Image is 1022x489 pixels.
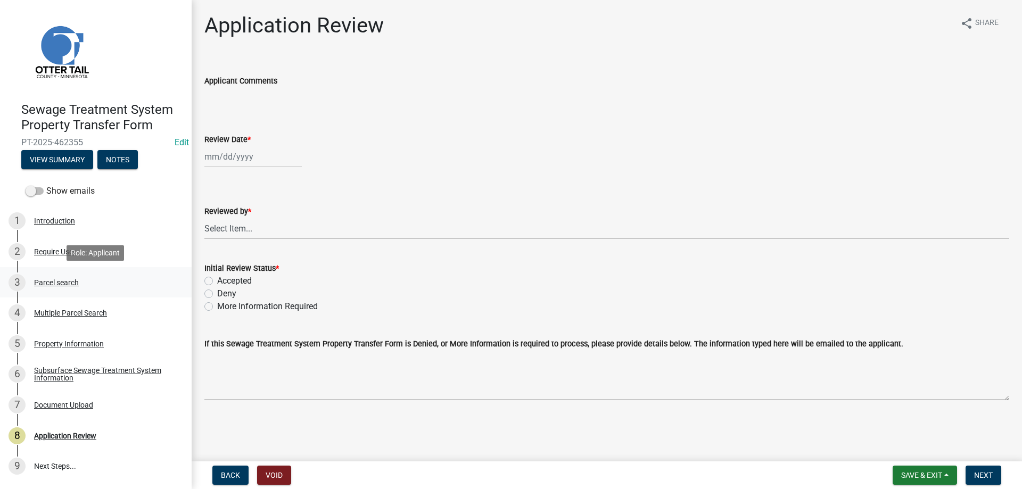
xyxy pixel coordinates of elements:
label: Applicant Comments [204,78,277,85]
span: Save & Exit [901,471,942,479]
input: mm/dd/yyyy [204,146,302,168]
span: Next [974,471,993,479]
button: Void [257,466,291,485]
div: Multiple Parcel Search [34,309,107,317]
div: 1 [9,212,26,229]
label: Initial Review Status [204,265,279,272]
i: share [960,17,973,30]
span: PT-2025-462355 [21,137,170,147]
label: Show emails [26,185,95,197]
div: Property Information [34,340,104,347]
div: Introduction [34,217,75,225]
label: Reviewed by [204,208,251,216]
div: Application Review [34,432,96,440]
h4: Sewage Treatment System Property Transfer Form [21,102,183,133]
div: Role: Applicant [67,245,124,261]
button: View Summary [21,150,93,169]
wm-modal-confirm: Notes [97,156,138,164]
a: Edit [175,137,189,147]
div: 8 [9,427,26,444]
div: 5 [9,335,26,352]
wm-modal-confirm: Edit Application Number [175,137,189,147]
div: Require User [34,248,76,255]
img: Otter Tail County, Minnesota [21,11,101,91]
div: Parcel search [34,279,79,286]
button: Notes [97,150,138,169]
div: 9 [9,458,26,475]
div: 6 [9,366,26,383]
label: Review Date [204,136,251,144]
label: Accepted [217,275,252,287]
div: 2 [9,243,26,260]
label: Deny [217,287,236,300]
div: Subsurface Sewage Treatment System Information [34,367,175,382]
div: 7 [9,396,26,413]
div: 4 [9,304,26,321]
div: Document Upload [34,401,93,409]
label: If this Sewage Treatment System Property Transfer Form is Denied, or More Information is required... [204,341,903,348]
button: Back [212,466,249,485]
label: More Information Required [217,300,318,313]
h1: Application Review [204,13,384,38]
button: shareShare [952,13,1007,34]
div: 3 [9,274,26,291]
button: Save & Exit [893,466,957,485]
wm-modal-confirm: Summary [21,156,93,164]
span: Back [221,471,240,479]
button: Next [966,466,1001,485]
span: Share [975,17,999,30]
